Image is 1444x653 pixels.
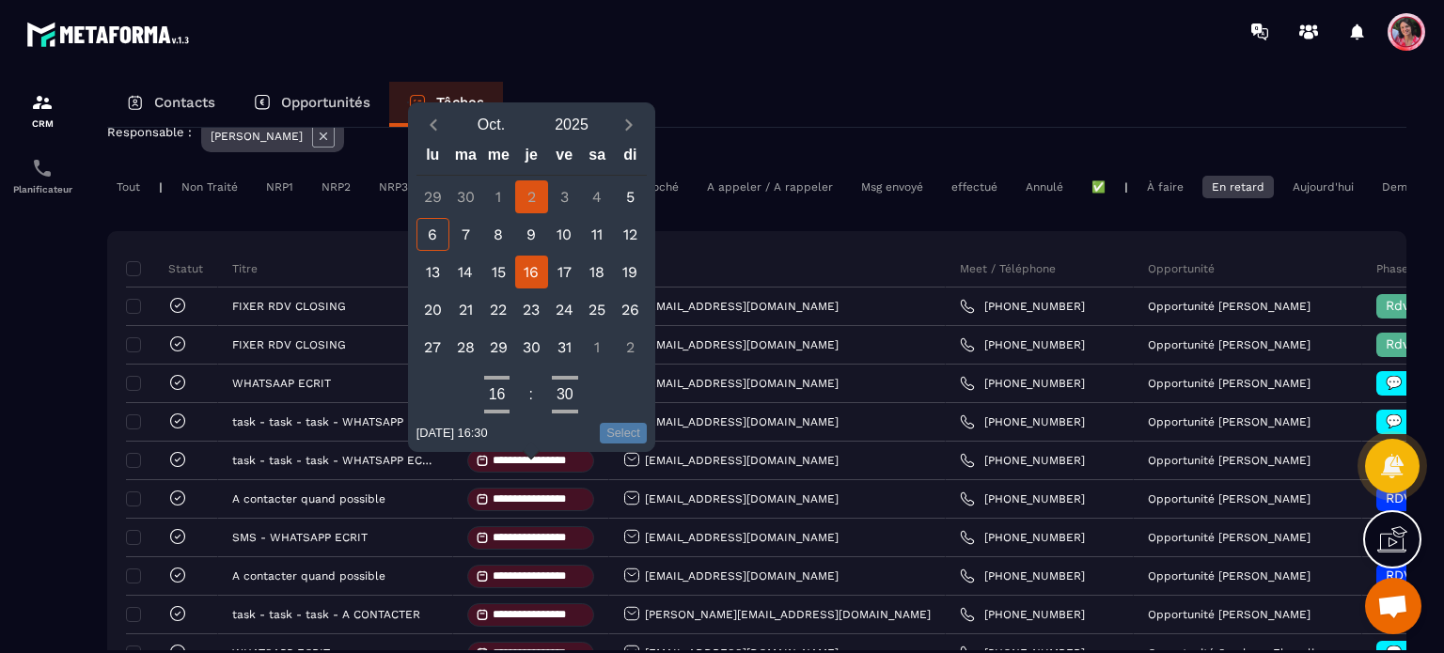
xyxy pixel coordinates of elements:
[1373,176,1433,198] div: Demain
[960,261,1056,276] p: Meet / Téléphone
[369,176,417,198] div: NRP3
[1148,569,1311,583] p: Opportunité [PERSON_NAME]
[1283,176,1363,198] div: Aujourd'hui
[232,338,346,351] p: FIXER RDV CLOSING
[581,218,614,251] div: 11
[131,261,203,276] p: Statut
[5,118,80,129] p: CRM
[154,94,215,111] p: Contacts
[548,331,581,364] div: 31
[612,113,647,138] button: Next month
[232,531,368,544] p: SMS - WHATSAPP ECRIT
[1148,454,1311,467] p: Opportunité [PERSON_NAME]
[1148,377,1311,390] p: Opportunité [PERSON_NAME]
[449,218,482,251] div: 7
[960,414,1085,429] a: [PHONE_NUMBER]
[960,568,1085,583] a: [PHONE_NUMBER]
[515,218,548,251] div: 9
[449,180,482,213] div: 30
[1148,531,1311,544] p: Opportunité [PERSON_NAME]
[416,142,647,364] div: Calendar wrapper
[548,218,581,251] div: 10
[552,408,578,415] button: Decrement minutes
[960,453,1085,468] a: [PHONE_NUMBER]
[581,142,614,175] div: sa
[515,293,548,326] div: 23
[960,607,1085,622] a: [PHONE_NUMBER]
[482,218,515,251] div: 8
[449,331,482,364] div: 28
[281,94,370,111] p: Opportunités
[484,374,510,381] button: Increment hours
[107,82,234,127] a: Contacts
[234,82,389,127] a: Opportunités
[257,176,303,198] div: NRP1
[436,94,484,111] p: Tâches
[548,142,581,175] div: ve
[1148,608,1311,621] p: Opportunité [PERSON_NAME]
[960,530,1085,545] a: [PHONE_NUMBER]
[852,176,933,198] div: Msg envoyé
[484,381,510,408] button: Open hours overlay
[416,331,449,364] div: 27
[515,180,548,213] div: 2
[548,180,581,213] div: 3
[614,180,647,213] div: 5
[232,261,258,276] p: Titre
[211,130,303,143] p: [PERSON_NAME]
[515,256,548,288] div: 16
[31,91,54,114] img: formation
[1365,578,1421,634] div: Ouvrir le chat
[552,374,578,381] button: Increment minutes
[520,386,542,403] div: :
[232,300,346,313] p: FIXER RDV CLOSING
[1148,300,1311,313] p: Opportunité [PERSON_NAME]
[548,293,581,326] div: 24
[416,256,449,288] div: 13
[232,492,385,505] p: A contacter quand possible
[416,180,647,364] div: Calendar days
[482,180,515,213] div: 1
[614,142,647,175] div: di
[1148,261,1215,276] p: Opportunité
[581,293,614,326] div: 25
[614,293,647,326] div: 26
[1148,415,1311,428] p: Opportunité [PERSON_NAME]
[581,180,614,213] div: 4
[449,256,482,288] div: 14
[232,454,433,467] p: task - task - task - WHATSAPP ECRIT
[614,256,647,288] div: 19
[515,331,548,364] div: 30
[552,381,578,408] button: Open minutes overlay
[614,331,647,364] div: 2
[960,491,1085,506] a: [PHONE_NUMBER]
[581,256,614,288] div: 18
[1082,176,1115,198] div: ✅
[942,176,1007,198] div: effectué
[1202,176,1274,198] div: En retard
[416,113,451,138] button: Previous month
[5,143,80,209] a: schedulerschedulerPlanificateur
[548,256,581,288] div: 17
[451,109,532,142] button: Open months overlay
[1138,176,1193,198] div: À faire
[482,142,515,175] div: me
[482,331,515,364] div: 29
[1148,492,1311,505] p: Opportunité [PERSON_NAME]
[26,17,196,52] img: logo
[312,176,360,198] div: NRP2
[614,218,647,251] div: 12
[1148,338,1311,351] p: Opportunité [PERSON_NAME]
[449,293,482,326] div: 21
[960,337,1085,352] a: [PHONE_NUMBER]
[389,82,503,127] a: Tâches
[960,299,1085,314] a: [PHONE_NUMBER]
[600,423,647,443] button: Select
[416,142,449,175] div: lu
[416,426,488,440] div: 02/10/2025 16:30
[1376,261,1408,276] p: Phase
[416,180,449,213] div: 29
[698,176,842,198] div: A appeler / A rappeler
[449,142,482,175] div: ma
[5,77,80,143] a: formationformationCRM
